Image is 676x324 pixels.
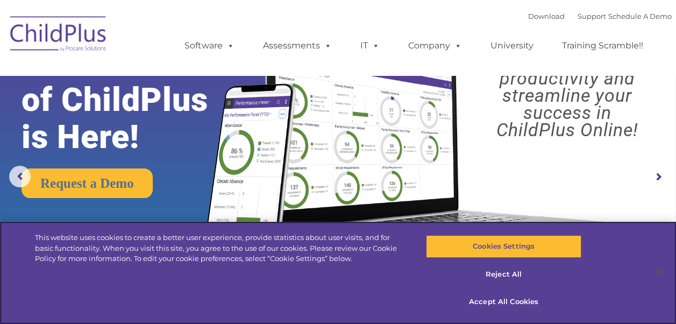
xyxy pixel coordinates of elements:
font: | [528,12,672,20]
button: Close [647,260,671,284]
span: Last name [150,71,182,79]
span: Phone number [150,115,195,123]
a: Schedule A Demo [608,12,672,20]
img: ChildPlus by Procare Solutions [5,9,112,62]
rs-layer: The Future of ChildPlus is Here! [22,44,237,156]
a: Request a Demo [22,168,153,198]
a: Support [578,12,606,20]
a: Assessments [252,35,343,57]
rs-layer: Boost your productivity and streamline your success in ChildPlus Online! [467,52,667,138]
button: Reject All [426,263,581,286]
a: Software [174,35,245,57]
a: Company [397,35,473,57]
div: This website uses cookies to create a better user experience, provide statistics about user visit... [35,233,405,264]
a: University [480,35,544,57]
button: Accept All Cookies [426,291,581,313]
a: Download [528,12,565,20]
a: Training Scramble!! [551,35,654,57]
a: IT [350,35,390,57]
button: Cookies Settings [426,235,581,258]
